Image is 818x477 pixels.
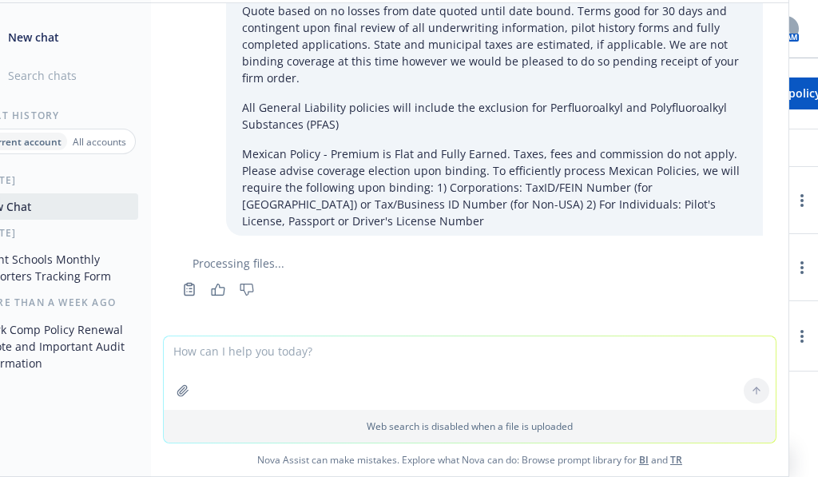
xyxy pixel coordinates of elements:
[173,419,766,433] p: Web search is disabled when a file is uploaded
[5,64,132,86] input: Search chats
[177,255,763,272] div: Processing files...
[792,191,812,210] a: more
[5,29,59,46] span: New chat
[792,258,812,277] a: more
[242,145,747,229] p: Mexican Policy - Premium is Flat and Fully Earned. Taxes, fees and commission do not apply. Pleas...
[242,2,747,86] p: Quote based on no losses from date quoted until date bound. Terms good for 30 days and contingent...
[234,278,260,300] button: Thumbs down
[157,443,782,476] span: Nova Assist can make mistakes. Explore what Nova can do: Browse prompt library for and
[639,453,649,467] a: BI
[792,327,812,346] a: more
[73,135,126,149] p: All accounts
[670,453,682,467] a: TR
[242,99,747,133] p: All General Liability policies will include the exclusion for Perfluoroalkyl and Polyfluoroalkyl ...
[182,282,197,296] svg: Copy to clipboard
